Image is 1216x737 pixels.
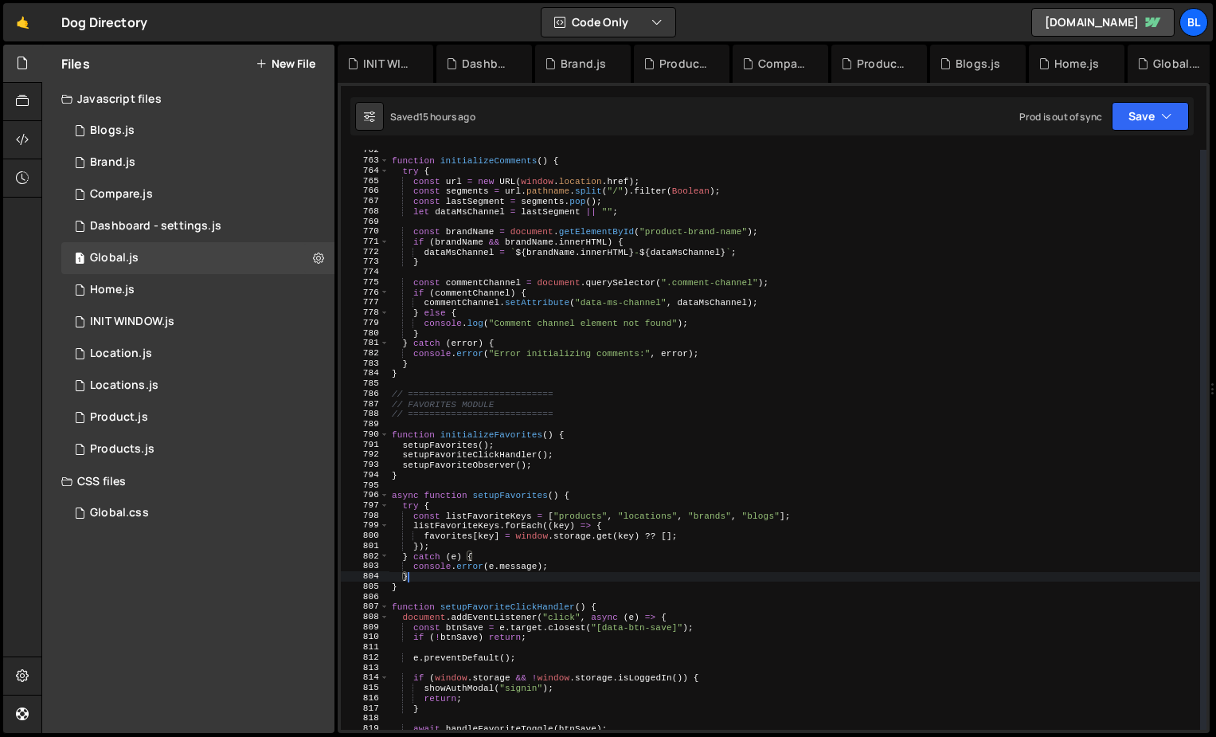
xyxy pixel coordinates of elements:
div: 16220/43681.js [61,242,340,274]
div: Locations.js [90,378,158,393]
div: 802 [341,551,389,562]
div: 780 [341,328,389,339]
div: Product.js [659,56,710,72]
div: 763 [341,155,389,166]
div: 15 hours ago [419,110,475,123]
div: 806 [341,592,389,602]
div: Brand.js [90,155,135,170]
div: 786 [341,389,389,399]
div: 764 [341,166,389,176]
div: 16220/44394.js [61,147,340,178]
div: Product.js [90,410,148,425]
div: Brand.js [561,56,606,72]
div: 776 [341,288,389,298]
div: 785 [341,378,389,389]
div: 765 [341,176,389,186]
div: 767 [341,196,389,206]
div: Javascript files [42,83,334,115]
div: 815 [341,683,389,693]
div: Products.js [857,56,908,72]
div: INIT WINDOW.js [90,315,174,329]
div: Global.js [90,251,139,265]
div: Dog Directory [61,13,147,32]
div: 814 [341,672,389,683]
div: 777 [341,297,389,308]
div: 817 [341,704,389,714]
div: Dashboard - settings.js [462,56,513,72]
div: 762 [341,145,389,155]
div: 793 [341,460,389,470]
div: 803 [341,561,389,571]
div: 782 [341,348,389,359]
div: CSS files [42,465,334,497]
div: Location.js [90,347,152,361]
div: Blogs.js [956,56,1000,72]
div: 794 [341,470,389,480]
div: Products.js [90,442,154,457]
a: [DOMAIN_NAME] [1031,8,1175,37]
div: 812 [341,653,389,663]
div: INIT WINDOW.js [363,56,414,72]
div: 781 [341,338,389,348]
div: 808 [341,612,389,622]
div: 797 [341,500,389,511]
div: Saved [390,110,475,123]
div: 771 [341,237,389,247]
a: 🤙 [3,3,42,41]
div: 818 [341,713,389,723]
div: 819 [341,723,389,734]
div: 807 [341,602,389,612]
div: 16220/44476.js [61,210,340,242]
: 16220/43679.js [61,338,340,370]
div: 816 [341,693,389,704]
div: 770 [341,226,389,237]
div: 810 [341,632,389,642]
div: 773 [341,257,389,267]
div: 774 [341,267,389,277]
div: 768 [341,206,389,217]
div: Global.css [90,506,149,520]
div: 769 [341,217,389,227]
div: Dashboard - settings.js [90,219,221,233]
div: 799 [341,520,389,531]
div: 791 [341,440,389,450]
div: 775 [341,277,389,288]
div: Home.js [1054,56,1099,72]
div: 798 [341,511,389,521]
div: 811 [341,642,389,653]
span: 1 [75,253,84,266]
div: Compare.js [758,56,809,72]
div: 766 [341,186,389,196]
div: 789 [341,419,389,429]
div: 809 [341,622,389,633]
div: Compare.js [90,187,153,202]
button: New File [256,57,315,70]
button: Save [1112,102,1189,131]
div: 805 [341,582,389,592]
div: 783 [341,359,389,369]
h2: Files [61,55,90,73]
div: 801 [341,541,389,551]
div: 790 [341,429,389,440]
div: Home.js [90,283,135,297]
div: 16220/44393.js [61,402,340,433]
div: 16220/44319.js [61,274,340,306]
div: 792 [341,449,389,460]
div: 779 [341,318,389,328]
div: 772 [341,247,389,257]
div: 813 [341,663,389,673]
div: 16220/44324.js [61,433,340,465]
div: 16220/44321.js [61,115,340,147]
div: Prod is out of sync [1019,110,1102,123]
a: Bl [1179,8,1208,37]
div: 16220/44477.js [61,306,340,338]
div: 784 [341,368,389,378]
div: 795 [341,480,389,491]
div: 16220/44328.js [61,178,340,210]
div: 16220/43682.css [61,497,340,529]
button: Code Only [542,8,675,37]
div: Global.css [1153,56,1204,72]
div: 800 [341,531,389,541]
div: 16220/43680.js [61,370,340,402]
